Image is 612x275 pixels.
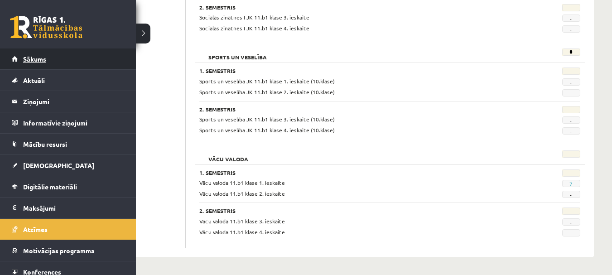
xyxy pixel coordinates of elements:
span: Sports un veselība JK 11.b1 klase 3. ieskaite (10.klase) [199,116,335,123]
span: - [562,229,580,236]
span: - [562,89,580,96]
a: [DEMOGRAPHIC_DATA] [12,155,125,176]
a: Rīgas 1. Tālmācības vidusskola [10,16,82,39]
a: Mācību resursi [12,134,125,154]
h2: Sports un veselība [199,48,276,58]
a: Maksājumi [12,198,125,218]
span: - [562,191,580,198]
span: Sports un veselība JK 11.b1 klase 2. ieskaite (10.klase) [199,88,335,96]
span: Motivācijas programma [23,246,95,255]
span: [DEMOGRAPHIC_DATA] [23,161,94,169]
span: - [562,78,580,86]
span: Vācu valoda 11.b1 klase 4. ieskaite [199,228,285,236]
legend: Informatīvie ziņojumi [23,112,125,133]
a: Digitālie materiāli [12,176,125,197]
span: - [562,218,580,226]
a: Motivācijas programma [12,240,125,261]
span: Vācu valoda 11.b1 klase 1. ieskaite [199,179,285,186]
h3: 1. Semestris [199,68,515,74]
span: Aktuāli [23,76,45,84]
span: Sākums [23,55,46,63]
span: Vācu valoda 11.b1 klase 3. ieskaite [199,217,285,225]
span: Digitālie materiāli [23,183,77,191]
h3: 2. Semestris [199,207,515,214]
span: Vācu valoda 11.b1 klase 2. ieskaite [199,190,285,197]
span: - [562,127,580,135]
h3: 1. Semestris [199,169,515,176]
span: Atzīmes [23,225,48,233]
a: Sākums [12,48,125,69]
a: Atzīmes [12,219,125,240]
span: - [562,14,580,22]
span: - [562,116,580,124]
a: 7 [569,180,573,188]
h3: 2. Semestris [199,4,515,10]
a: Ziņojumi [12,91,125,112]
span: Sociālās zinātnes I JK 11.b1 klase 3. ieskaite [199,14,309,21]
span: Sports un veselība JK 11.b1 klase 1. ieskaite (10.klase) [199,77,335,85]
h3: 2. Semestris [199,106,515,112]
span: Sports un veselība JK 11.b1 klase 4. ieskaite (10.klase) [199,126,335,134]
legend: Ziņojumi [23,91,125,112]
span: Mācību resursi [23,140,67,148]
a: Aktuāli [12,70,125,91]
span: Sociālās zinātnes I JK 11.b1 klase 4. ieskaite [199,24,309,32]
span: - [562,25,580,33]
a: Informatīvie ziņojumi [12,112,125,133]
legend: Maksājumi [23,198,125,218]
h2: Vācu valoda [199,150,257,159]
